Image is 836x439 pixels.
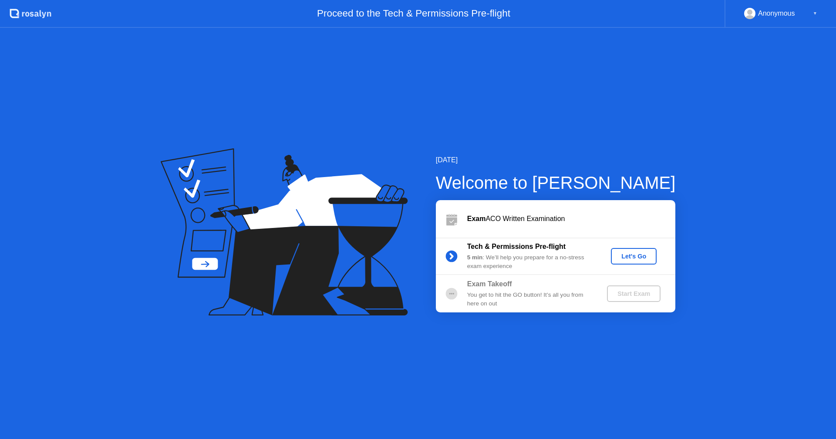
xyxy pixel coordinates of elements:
div: Welcome to [PERSON_NAME] [436,170,676,196]
button: Start Exam [607,285,661,302]
b: Tech & Permissions Pre-flight [467,243,566,250]
b: Exam [467,215,486,222]
div: Start Exam [610,290,657,297]
div: ACO Written Examination [467,214,675,224]
div: You get to hit the GO button! It’s all you from here on out [467,291,593,308]
div: [DATE] [436,155,676,165]
div: ▼ [813,8,817,19]
b: Exam Takeoff [467,280,512,288]
div: Anonymous [758,8,795,19]
b: 5 min [467,254,483,261]
button: Let's Go [611,248,657,265]
div: Let's Go [614,253,653,260]
div: : We’ll help you prepare for a no-stress exam experience [467,253,593,271]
